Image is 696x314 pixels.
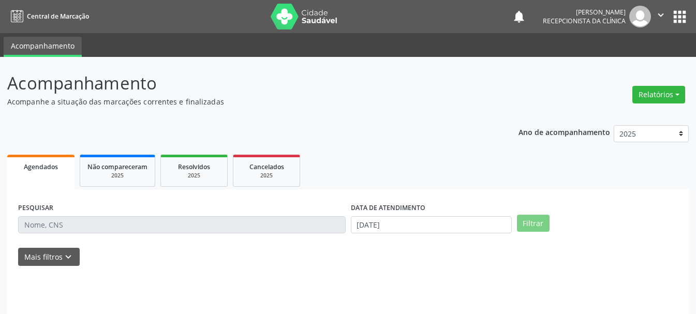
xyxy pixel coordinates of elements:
button: Mais filtroskeyboard_arrow_down [18,248,80,266]
button: Filtrar [517,215,550,232]
p: Acompanhamento [7,70,484,96]
a: Acompanhamento [4,37,82,57]
div: 2025 [168,172,220,180]
span: Resolvidos [178,162,210,171]
label: DATA DE ATENDIMENTO [351,200,425,216]
img: img [629,6,651,27]
span: Recepcionista da clínica [543,17,626,25]
p: Acompanhe a situação das marcações correntes e finalizadas [7,96,484,107]
span: Central de Marcação [27,12,89,21]
label: PESQUISAR [18,200,53,216]
i: keyboard_arrow_down [63,251,74,263]
button: apps [671,8,689,26]
span: Não compareceram [87,162,147,171]
button: notifications [512,9,526,24]
input: Nome, CNS [18,216,346,234]
button: Relatórios [632,86,685,103]
input: Selecione um intervalo [351,216,512,234]
span: Agendados [24,162,58,171]
i:  [655,9,667,21]
span: Cancelados [249,162,284,171]
a: Central de Marcação [7,8,89,25]
div: 2025 [241,172,292,180]
div: 2025 [87,172,147,180]
p: Ano de acompanhamento [519,125,610,138]
button:  [651,6,671,27]
div: [PERSON_NAME] [543,8,626,17]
